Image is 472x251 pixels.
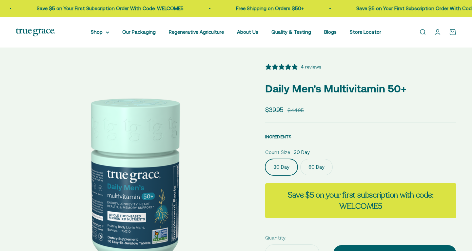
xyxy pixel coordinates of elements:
[235,6,303,11] a: Free Shipping on Orders $50+
[237,29,258,35] a: About Us
[271,29,311,35] a: Quality & Testing
[122,29,156,35] a: Our Packaging
[265,234,286,242] label: Quantity:
[287,106,304,114] compare-at-price: $44.95
[265,148,291,156] legend: Count Size:
[91,28,109,36] summary: Shop
[301,63,321,70] div: 4 reviews
[169,29,224,35] a: Regenerative Agriculture
[294,148,310,156] span: 30 Day
[288,190,433,212] strong: Save $5 on your first subscription with code: WELCOME5
[265,133,291,141] button: INGREDIENTS
[265,63,321,70] button: 5 stars, 4 ratings
[265,105,284,115] sale-price: $39.95
[265,80,456,97] p: Daily Men's Multivitamin 50+
[350,29,381,35] a: Store Locator
[324,29,337,35] a: Blogs
[265,134,291,139] span: INGREDIENTS
[36,5,183,12] p: Save $5 on Your First Subscription Order With Code: WELCOME5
